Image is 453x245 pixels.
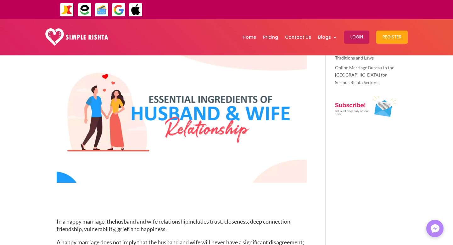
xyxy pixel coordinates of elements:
[112,3,126,17] img: GooglePay-icon
[344,31,369,44] button: Login
[263,21,278,54] a: Pricing
[57,42,307,183] img: Husband and wife relationship
[335,65,394,85] a: Online Marriage Bureau in the [GEOGRAPHIC_DATA] for Serious Rishta Seekers
[57,218,292,232] span: includes trust, closeness, deep connection, friendship, vulnerability, grief, and happiness.
[318,21,337,54] a: Blogs
[243,21,256,54] a: Home
[60,3,74,17] img: JazzCash-icon
[95,3,109,17] img: Credit Cards
[376,21,408,54] a: Register
[344,21,369,54] a: Login
[376,31,408,44] button: Register
[335,40,381,60] a: Marriage in [GEOGRAPHIC_DATA]: Traditions and Laws
[57,218,115,225] span: In a happy marriage, the
[285,21,311,54] a: Contact Us
[129,3,143,17] img: ApplePay-icon
[429,222,441,235] img: Messenger
[78,3,92,17] img: EasyPaisa-icon
[115,218,188,225] span: husband and wife relationship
